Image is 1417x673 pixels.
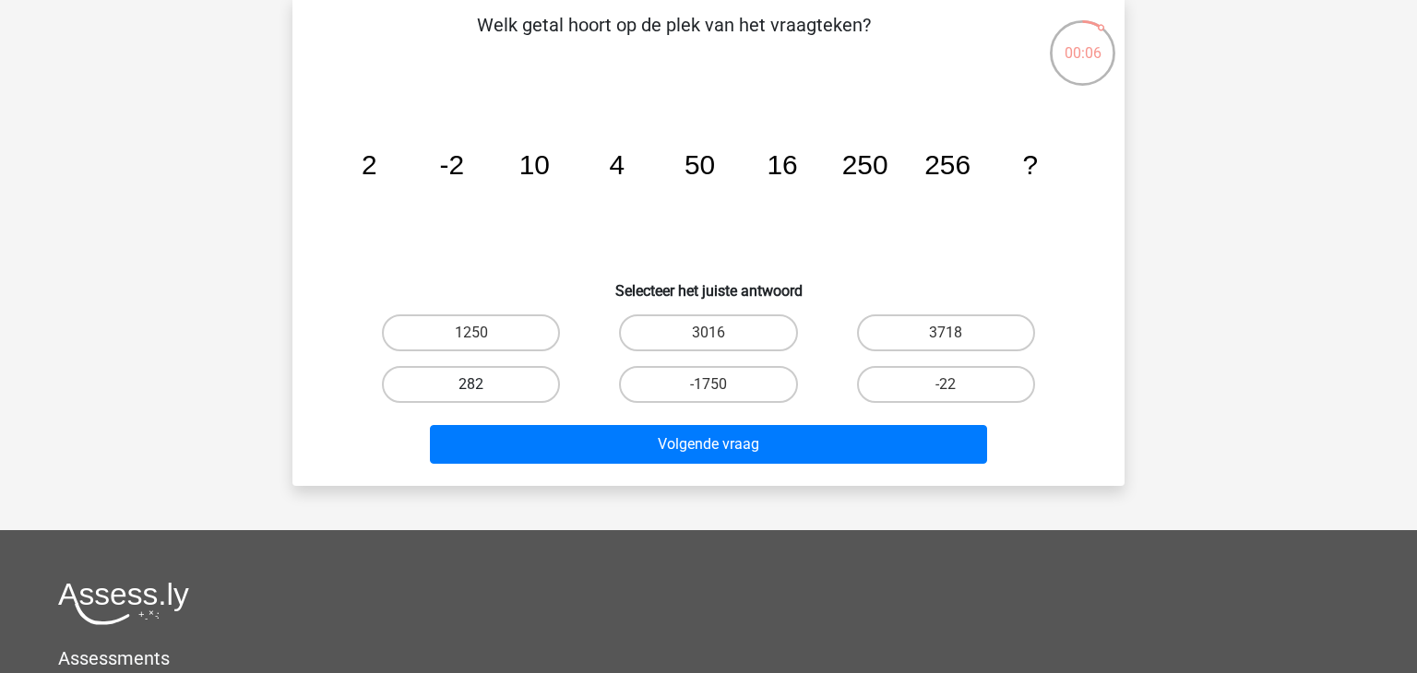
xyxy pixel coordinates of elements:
label: 282 [382,366,560,403]
p: Welk getal hoort op de plek van het vraagteken? [322,11,1026,66]
tspan: 50 [685,149,715,180]
div: 00:06 [1048,18,1117,65]
tspan: 250 [842,149,888,180]
label: 1250 [382,314,560,351]
label: 3718 [857,314,1035,351]
img: Assessly logo [58,582,189,625]
tspan: 10 [519,149,550,180]
tspan: 4 [610,149,625,180]
label: -1750 [619,366,797,403]
tspan: 256 [924,149,970,180]
tspan: 2 [362,149,377,180]
tspan: 16 [767,149,797,180]
tspan: -2 [440,149,465,180]
tspan: ? [1022,149,1038,180]
label: -22 [857,366,1035,403]
button: Volgende vraag [430,425,988,464]
h5: Assessments [58,647,1359,669]
h6: Selecteer het juiste antwoord [322,267,1095,300]
label: 3016 [619,314,797,351]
